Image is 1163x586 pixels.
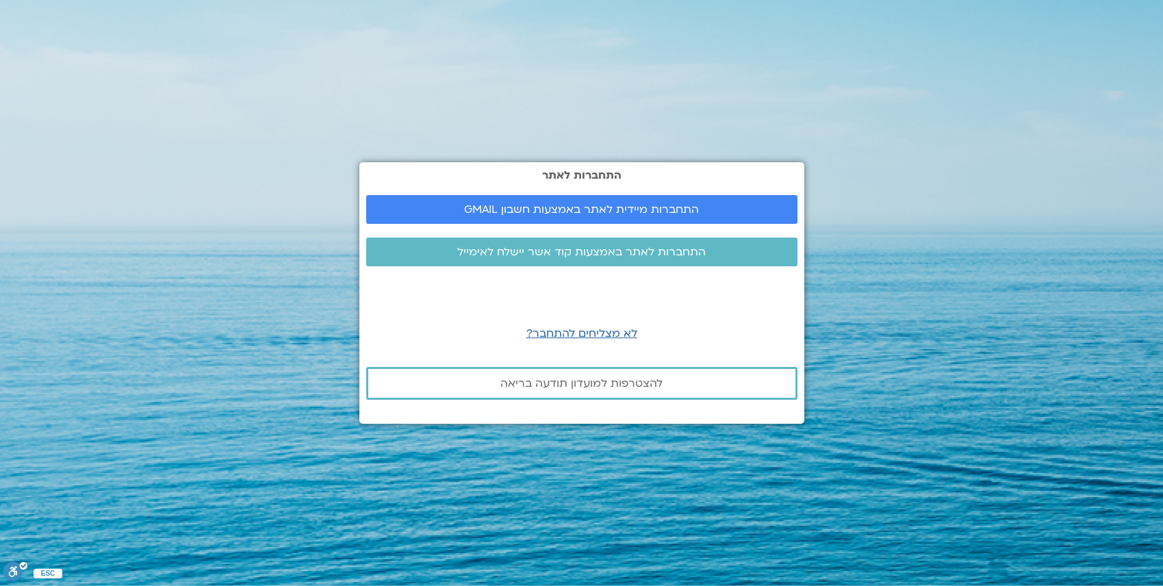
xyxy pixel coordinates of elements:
a: לא מצליחים להתחבר? [526,326,637,341]
a: התחברות מיידית לאתר באמצעות חשבון GMAIL [366,195,797,224]
span: להצטרפות למועדון תודעה בריאה [500,377,663,390]
a: להצטרפות למועדון תודעה בריאה [366,367,797,400]
span: התחברות מיידית לאתר באמצעות חשבון GMAIL [464,203,699,216]
h2: התחברות לאתר [366,169,797,181]
span: התחברות לאתר באמצעות קוד אשר יישלח לאימייל [457,246,706,258]
a: התחברות לאתר באמצעות קוד אשר יישלח לאימייל [366,238,797,266]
